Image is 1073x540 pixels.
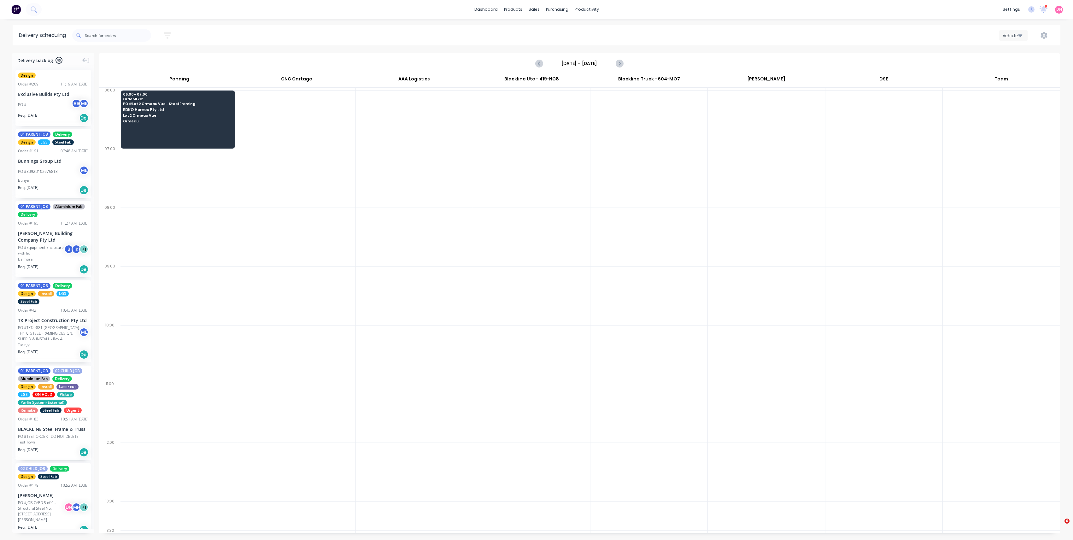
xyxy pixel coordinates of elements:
span: Design [18,384,36,390]
div: 09:00 [99,262,120,321]
span: Delivery [50,466,69,472]
span: 06:00 - 07:00 [123,92,232,96]
span: DN [1056,7,1062,12]
div: 12:00 [99,439,120,497]
div: M E [79,166,89,175]
div: PO #8092D102975813 [18,169,58,174]
div: Del [79,113,89,123]
span: 02 CHILD JOB [53,368,82,374]
span: LGS [56,291,69,296]
div: 06:00 [99,86,120,145]
div: products [501,5,525,14]
div: 10:51 AM [DATE] [61,416,89,422]
div: Order # 209 [18,81,38,87]
div: Order # 179 [18,483,38,488]
span: Urgent [64,408,82,413]
span: LGS [38,139,50,145]
span: Ormeau [123,119,232,123]
div: 10:43 AM [DATE] [61,308,89,313]
span: 49 [56,57,62,64]
div: Taringa [18,342,89,348]
span: 6 [1064,519,1070,524]
span: Order # 212 [123,97,232,101]
div: 08:00 [99,204,120,262]
div: 11:27 AM [DATE] [61,220,89,226]
div: 11:19 AM [DATE] [61,81,89,87]
div: Delivery scheduling [13,25,72,45]
div: M E [79,99,89,108]
div: settings [1000,5,1023,14]
div: 13:00 [99,497,120,527]
div: 07:00 [99,145,120,204]
div: AAA Logistics [356,73,473,87]
div: PO #Equipment Enclosure with lid [18,245,66,256]
div: Order # 183 [18,416,38,422]
div: 13:30 [99,527,120,534]
div: productivity [572,5,602,14]
img: Factory [11,5,21,14]
div: sales [525,5,543,14]
div: + 1 [79,502,89,512]
span: Remake [18,408,38,413]
span: Pickup [57,392,74,397]
div: M P [72,502,81,512]
div: 10:00 [99,321,120,380]
div: A B [72,99,81,108]
span: 02 CHILD JOB [18,466,48,472]
div: BLACKLINE Steel Frame & Truss [18,426,89,432]
span: EDKO Homes Pty Ltd [123,108,232,112]
span: Req. [DATE] [18,447,38,453]
span: Delivery [53,132,72,137]
div: M E [79,327,89,337]
span: Design [18,139,36,145]
div: Order # 42 [18,308,36,313]
span: Delivery [52,376,72,382]
div: 11:00 [99,380,120,439]
div: Del [79,185,89,195]
span: Purlin System (External) [18,400,67,405]
div: D N [64,502,73,512]
div: Vehicle [1003,32,1021,39]
div: Del [79,448,89,457]
span: Steel Fab [52,139,74,145]
div: [PERSON_NAME] [708,73,825,87]
span: Delivery [18,212,38,217]
span: ON HOLD [32,392,55,397]
span: Aluminium Fab [53,204,85,209]
div: Team [943,73,1060,87]
div: DSE [825,73,942,87]
span: Steel Fab [40,408,62,413]
input: Search for orders [85,29,151,42]
a: dashboard [471,5,501,14]
span: Design [18,291,36,296]
div: Order # 195 [18,220,38,226]
span: 01 PARENT JOB [18,204,50,209]
span: Design [18,474,36,479]
span: Req. [DATE] [18,185,38,191]
span: 01 PARENT JOB [18,132,50,137]
div: PO #TKTar881 [GEOGRAPHIC_DATA] TH1-6: STEEL FRAMING DESIGN, SUPPLY & INSTALL - Rev 4 [18,325,81,342]
div: Del [79,265,89,274]
div: + 1 [79,244,89,254]
div: PO #TEST ORDER - DO NOT DELETE [18,434,79,439]
div: purchasing [543,5,572,14]
span: Install [38,384,54,390]
span: Req. [DATE] [18,264,38,270]
iframe: Intercom live chat [1052,519,1067,534]
span: PO # Lot 2 Ormeau Vue - Steel Framing [123,102,232,106]
span: 01 PARENT JOB [18,283,50,289]
div: [PERSON_NAME] Building Company Pty Ltd [18,230,89,243]
div: Balmoral [18,256,89,262]
div: TK Project Construction Pty Ltd [18,317,89,324]
span: Design [18,73,36,78]
div: PO #JOB CARD 5 of 9 - Structural Steel No.[STREET_ADDRESS] [18,500,66,517]
button: Vehicle [999,30,1028,41]
div: Del [79,525,89,535]
div: [PERSON_NAME] [18,517,89,523]
span: Req. [DATE] [18,113,38,118]
div: [PERSON_NAME] [18,492,89,499]
div: 10:52 AM [DATE] [61,483,89,488]
span: Aluminium Fab [18,376,50,382]
span: 01 PARENT JOB [18,368,50,374]
div: Pending [120,73,238,87]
